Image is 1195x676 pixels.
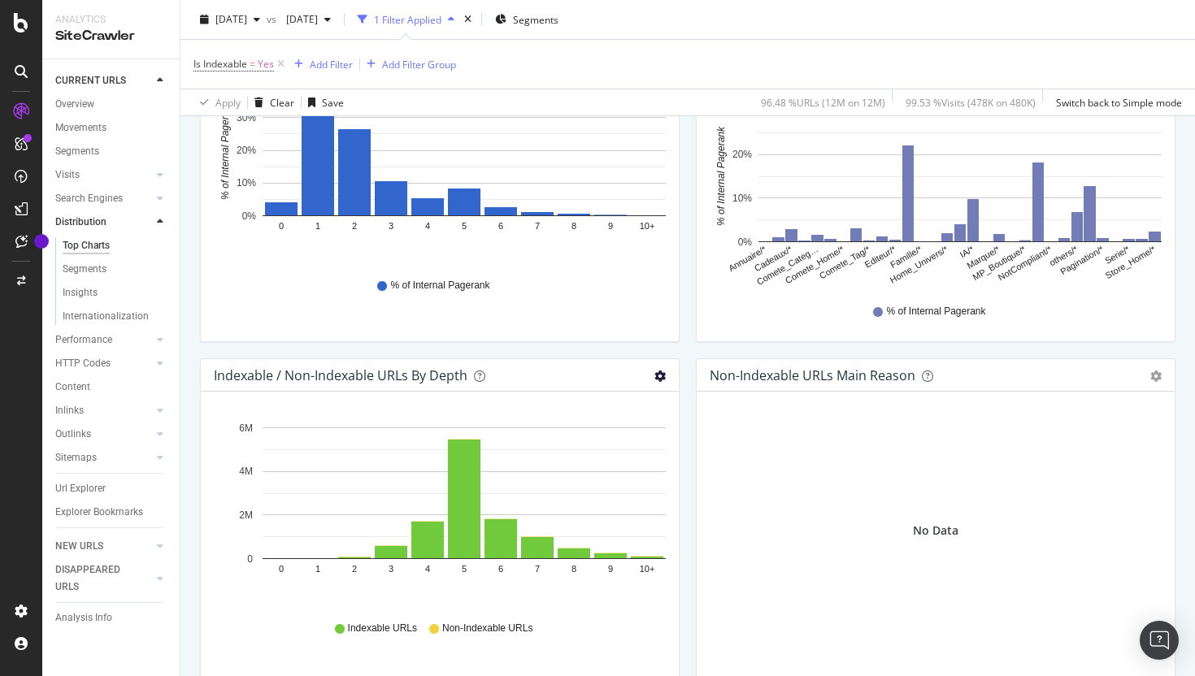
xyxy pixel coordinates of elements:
span: Is Indexable [193,57,247,71]
text: Comete_Home/* [784,244,846,285]
a: Segments [55,143,168,160]
a: Outlinks [55,426,152,443]
a: Explorer Bookmarks [55,504,168,521]
text: 8 [571,565,576,574]
text: Pagination/* [1058,244,1106,276]
span: % of Internal Pagerank [886,305,985,318]
svg: A chart. [214,75,666,263]
text: Editeur/* [863,244,898,270]
text: 10% [732,193,752,204]
span: Yes [258,53,274,76]
a: Internationalization [63,308,168,325]
text: 10+ [640,565,655,574]
text: Marque/* [965,244,1002,271]
text: 9 [608,565,613,574]
svg: A chart. [710,101,1162,289]
text: MP_Boutique/* [971,244,1028,282]
a: CURRENT URLS [55,72,152,89]
div: Indexable / Non-Indexable URLs by Depth [214,367,467,383]
text: 7 [535,222,540,232]
a: Top Charts [63,237,168,254]
div: Open Intercom Messenger [1140,621,1179,660]
a: Sitemaps [55,449,152,466]
div: Apply [215,95,241,109]
text: Comete_Tag/* [818,244,872,281]
button: [DATE] [193,6,267,32]
div: 1 Filter Applied [374,12,441,26]
text: Store_Home/* [1104,244,1158,280]
div: Search Engines [55,190,123,207]
div: Segments [63,261,106,278]
div: Insights [63,284,98,301]
div: Sitemaps [55,449,97,466]
text: 20% [732,149,752,161]
a: Analysis Info [55,609,168,626]
div: times [461,11,475,28]
text: 0% [738,236,753,248]
text: others/* [1048,244,1080,268]
text: 10% [237,178,256,189]
text: 20% [237,145,256,156]
text: Cadeaux/* [753,244,794,273]
span: vs [267,12,280,26]
text: 30% [732,106,752,117]
a: Url Explorer [55,480,168,497]
div: Add Filter [310,57,353,71]
a: NEW URLS [55,538,152,555]
div: NEW URLS [55,538,103,555]
button: Apply [193,89,241,115]
div: CURRENT URLS [55,72,126,89]
text: 0 [247,553,253,565]
span: Segments [513,12,558,26]
div: Segments [55,143,99,160]
text: 4 [425,222,430,232]
div: 96.48 % URLs ( 12M on 12M ) [761,95,885,109]
div: HTTP Codes [55,355,111,372]
button: Clear [248,89,294,115]
text: 1 [315,565,320,574]
div: Internationalization [63,308,149,325]
text: 6M [239,422,253,434]
span: % of Internal Pagerank [390,279,489,292]
text: 1 [315,222,320,232]
span: 2025 Aug. 1st [215,12,247,26]
text: 0 [279,565,284,574]
text: 3 [389,222,393,232]
text: 10+ [640,222,655,232]
text: 0 [279,222,284,232]
a: Search Engines [55,190,152,207]
a: DISAPPEARED URLS [55,561,152,596]
div: Analysis Info [55,609,112,626]
div: Performance [55,331,112,349]
a: Inlinks [55,402,152,419]
div: Tooltip anchor [34,234,49,249]
text: 4M [239,466,253,478]
text: 30% [237,112,256,123]
a: Movements [55,119,168,136]
text: 2 [352,565,357,574]
button: [DATE] [280,6,337,32]
div: Content [55,379,90,396]
div: SiteCrawler [55,27,167,45]
text: Home_Univers/* [889,244,950,285]
div: gear [1150,370,1162,382]
text: NotCompliant/* [997,244,1054,283]
text: 0% [242,210,257,222]
button: Switch back to Simple mode [1049,89,1182,115]
div: Non-Indexable URLs Main Reason [710,367,915,383]
div: Url Explorer [55,480,106,497]
div: Explorer Bookmarks [55,504,143,521]
span: Indexable URLs [348,622,417,635]
text: 3 [389,565,393,574]
div: Outlinks [55,426,91,443]
text: 2M [239,509,253,521]
text: 6 [498,565,503,574]
text: 2 [352,222,357,232]
span: 2024 Feb. 1st [280,12,318,26]
text: 6 [498,222,503,232]
div: Analytics [55,13,167,27]
svg: A chart. [214,418,666,606]
div: 99.53 % Visits ( 478K on 480K ) [906,95,1036,109]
